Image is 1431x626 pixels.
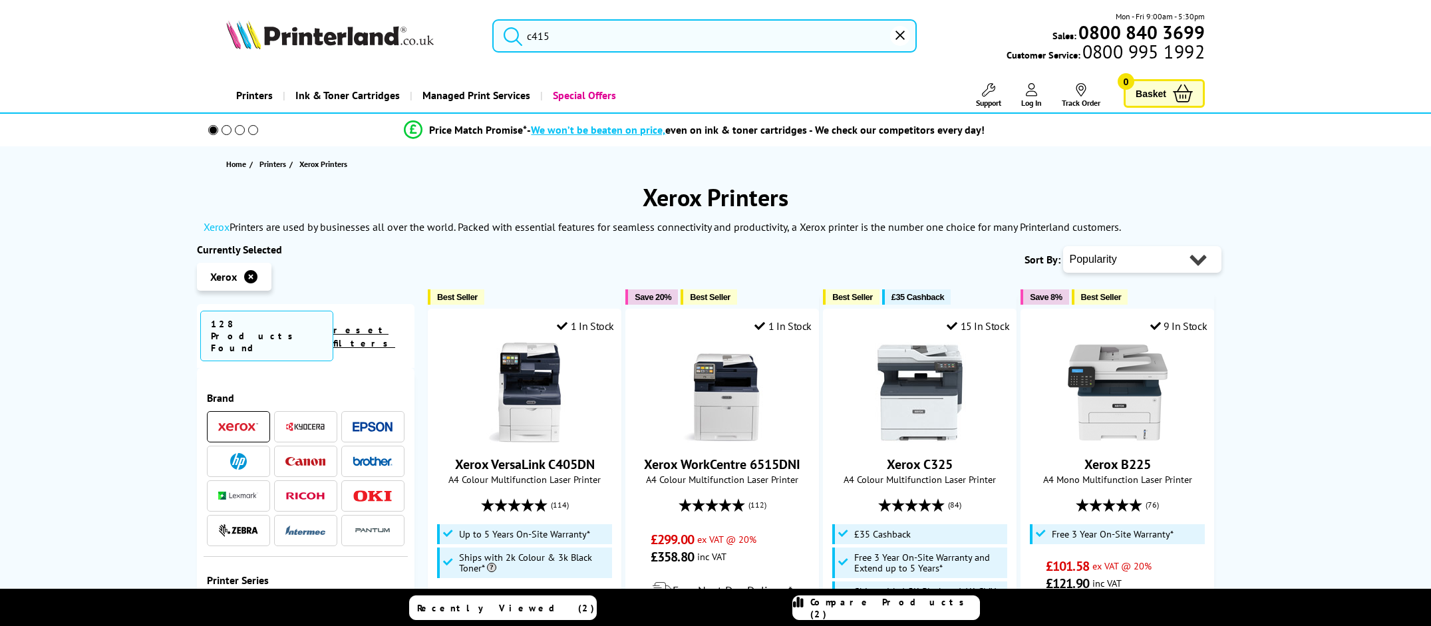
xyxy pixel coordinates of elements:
[353,522,393,538] img: Pantum
[259,157,286,171] span: Printers
[417,602,595,614] span: Recently Viewed (2)
[1025,253,1060,266] span: Sort By:
[810,596,979,620] span: Compare Products (2)
[1078,20,1205,45] b: 0800 840 3699
[854,586,1005,607] span: Ships with 1.5K Black and 1K CMY Toner Cartridges*
[197,182,1235,213] h1: Xerox Printers
[1084,456,1151,473] a: Xerox B225
[353,453,393,470] a: Brother
[259,157,289,171] a: Printers
[1062,83,1100,108] a: Track Order
[1030,292,1062,302] span: Save 8%
[1052,529,1174,540] span: Free 3 Year On-Site Warranty*
[218,418,258,435] a: Xerox
[218,422,258,432] img: Xerox
[673,343,772,442] img: Xerox WorkCentre 6515DNI
[197,243,415,256] div: Currently Selected
[226,157,249,171] a: Home
[832,292,873,302] span: Best Seller
[455,456,595,473] a: Xerox VersaLink C405DN
[333,324,395,349] a: reset filters
[475,343,575,442] img: Xerox VersaLink C405DN
[887,456,953,473] a: Xerox C325
[870,343,970,442] img: Xerox C325
[635,292,671,302] span: Save 20%
[1124,79,1205,108] a: Basket 0
[285,522,325,539] a: Intermec
[625,289,678,305] button: Save 20%
[633,473,812,486] span: A4 Colour Multifunction Laser Printer
[429,123,527,136] span: Price Match Promise*
[1072,289,1128,305] button: Best Seller
[1068,432,1168,445] a: Xerox B225
[1150,319,1207,333] div: 9 In Stock
[1046,575,1089,592] span: £121.90
[285,457,325,466] img: Canon
[410,78,540,112] a: Managed Print Services
[697,533,756,546] span: ex VAT @ 20%
[285,488,325,504] a: Ricoh
[353,418,393,435] a: Epson
[870,432,970,445] a: Xerox C325
[1007,45,1205,61] span: Customer Service:
[633,572,812,609] div: modal_delivery
[285,492,325,500] img: Ricoh
[204,220,1121,234] p: Printers are used by businesses all over the world. Packed with essential features for seamless c...
[207,391,405,404] div: Brand
[947,319,1009,333] div: 15 In Stock
[230,453,247,470] img: HP
[353,488,393,504] a: OKI
[435,473,614,486] span: A4 Colour Multifunction Laser Printer
[792,595,980,620] a: Compare Products (2)
[428,289,484,305] button: Best Seller
[353,422,393,432] img: Epson
[748,492,766,518] span: (112)
[651,531,694,548] span: £299.00
[823,289,879,305] button: Best Seller
[697,550,726,563] span: inc VAT
[218,453,258,470] a: HP
[1146,492,1159,518] span: (76)
[459,552,609,573] span: Ships with 2k Colour & 3k Black Toner*
[830,473,1009,486] span: A4 Colour Multifunction Laser Printer
[976,83,1001,108] a: Support
[218,524,258,537] img: Zebra
[207,573,405,587] div: Printer Series
[226,20,434,49] img: Printerland Logo
[218,492,258,500] img: Lexmark
[437,292,478,302] span: Best Seller
[353,456,393,466] img: Brother
[200,311,333,361] span: 128 Products Found
[976,98,1001,108] span: Support
[459,529,590,540] span: Up to 5 Years On-Site Warranty*
[353,522,393,539] a: Pantum
[285,526,325,535] img: Intermec
[210,270,237,283] span: Xerox
[1116,10,1205,23] span: Mon - Fri 9:00am - 5:30pm
[1080,45,1205,58] span: 0800 995 1992
[295,78,400,112] span: Ink & Toner Cartridges
[854,552,1005,573] span: Free 3 Year On-Site Warranty and Extend up to 5 Years*
[681,289,737,305] button: Best Seller
[882,289,951,305] button: £35 Cashback
[1068,343,1168,442] img: Xerox B225
[557,319,614,333] div: 1 In Stock
[531,123,665,136] span: We won’t be beaten on price,
[299,159,347,169] span: Xerox Printers
[1021,289,1068,305] button: Save 8%
[1021,98,1042,108] span: Log In
[226,20,476,52] a: Printerland Logo
[1052,29,1076,42] span: Sales:
[190,118,1199,142] li: modal_Promise
[1046,557,1089,575] span: £101.58
[673,432,772,445] a: Xerox WorkCentre 6515DNI
[1092,577,1122,589] span: inc VAT
[644,456,800,473] a: Xerox WorkCentre 6515DNI
[285,422,325,432] img: Kyocera
[218,488,258,504] a: Lexmark
[1028,473,1207,486] span: A4 Mono Multifunction Laser Printer
[651,548,694,565] span: £358.80
[1092,559,1152,572] span: ex VAT @ 20%
[1136,84,1166,102] span: Basket
[475,432,575,445] a: Xerox VersaLink C405DN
